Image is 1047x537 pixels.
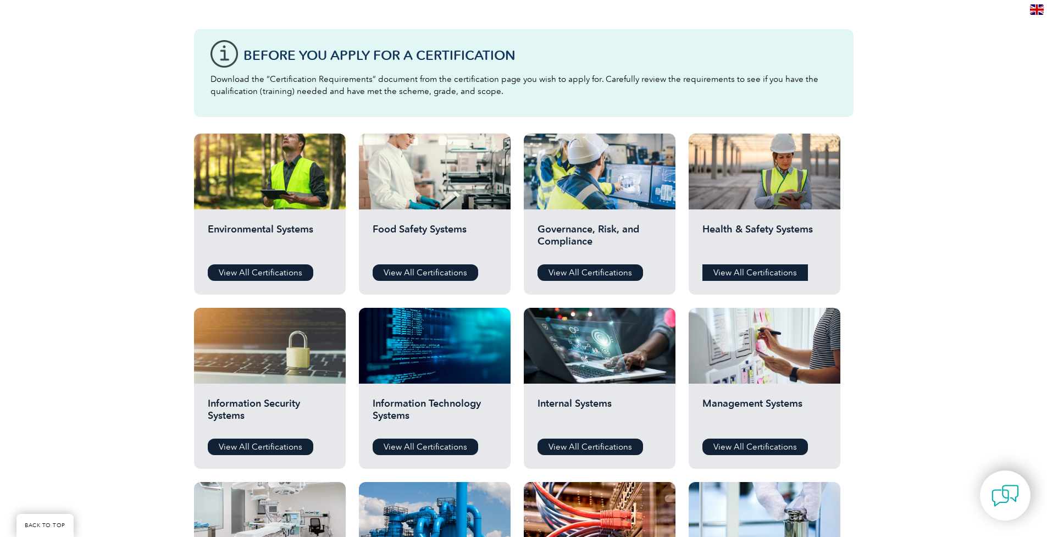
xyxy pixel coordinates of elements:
[702,397,827,430] h2: Management Systems
[243,48,837,62] h3: Before You Apply For a Certification
[1030,4,1044,15] img: en
[538,439,643,455] a: View All Certifications
[208,439,313,455] a: View All Certifications
[373,264,478,281] a: View All Certifications
[538,397,662,430] h2: Internal Systems
[702,264,808,281] a: View All Certifications
[210,73,837,97] p: Download the “Certification Requirements” document from the certification page you wish to apply ...
[373,439,478,455] a: View All Certifications
[373,397,497,430] h2: Information Technology Systems
[208,223,332,256] h2: Environmental Systems
[538,264,643,281] a: View All Certifications
[208,264,313,281] a: View All Certifications
[208,397,332,430] h2: Information Security Systems
[538,223,662,256] h2: Governance, Risk, and Compliance
[373,223,497,256] h2: Food Safety Systems
[16,514,74,537] a: BACK TO TOP
[991,482,1019,510] img: contact-chat.png
[702,439,808,455] a: View All Certifications
[702,223,827,256] h2: Health & Safety Systems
